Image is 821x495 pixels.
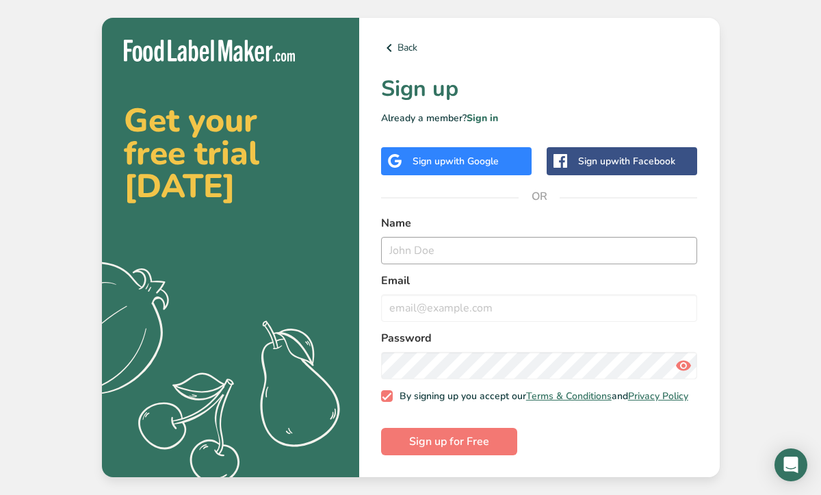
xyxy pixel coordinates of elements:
[445,155,499,168] span: with Google
[381,272,698,289] label: Email
[578,154,675,168] div: Sign up
[381,237,698,264] input: John Doe
[628,390,688,403] a: Privacy Policy
[381,73,698,105] h1: Sign up
[409,433,489,450] span: Sign up for Free
[381,40,698,56] a: Back
[526,390,612,403] a: Terms & Conditions
[413,154,499,168] div: Sign up
[381,215,698,231] label: Name
[124,40,295,62] img: Food Label Maker
[381,111,698,125] p: Already a member?
[467,112,498,125] a: Sign in
[381,330,698,346] label: Password
[519,176,560,217] span: OR
[774,448,807,481] div: Open Intercom Messenger
[124,104,337,203] h2: Get your free trial [DATE]
[381,294,698,322] input: email@example.com
[611,155,675,168] span: with Facebook
[381,428,517,455] button: Sign up for Free
[393,390,688,403] span: By signing up you accept our and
